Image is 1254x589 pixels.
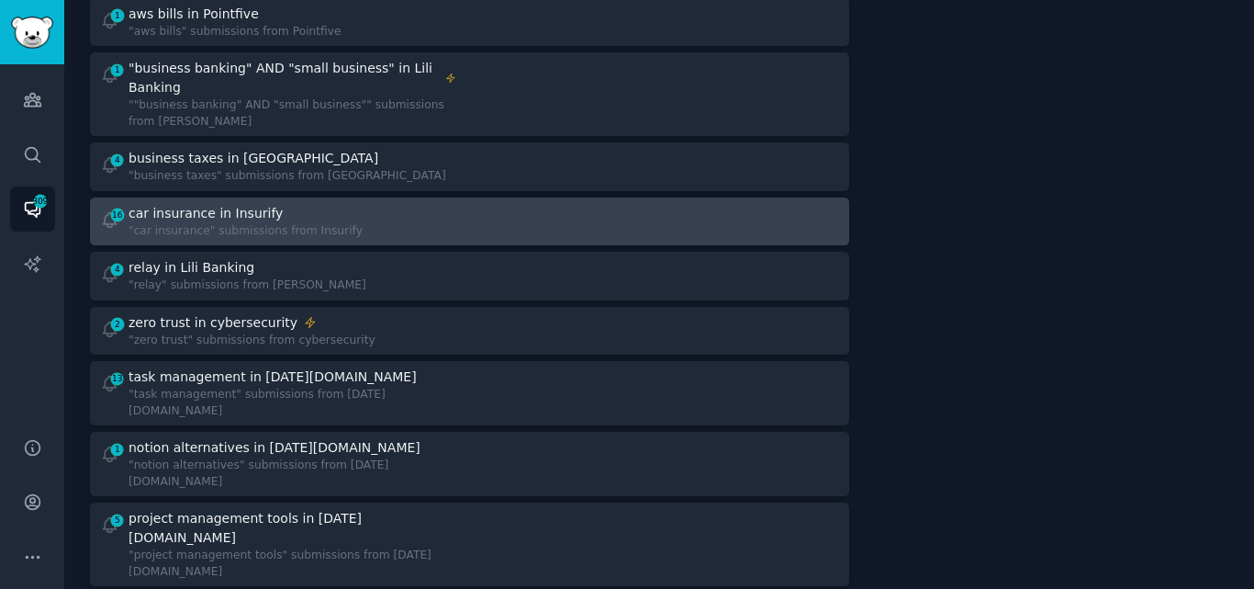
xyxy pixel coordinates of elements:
span: 309 [32,195,49,208]
img: GummySearch logo [11,17,53,49]
a: 2zero trust in cybersecurity"zero trust" submissions from cybersecurity [90,307,849,356]
span: 13 [109,372,126,385]
div: task management in [DATE][DOMAIN_NAME] [129,368,417,387]
a: 13task management in [DATE][DOMAIN_NAME]"task management" submissions from [DATE][DOMAIN_NAME] [90,361,849,425]
div: "project management tools" submissions from [DATE][DOMAIN_NAME] [129,548,456,580]
div: relay in Lili Banking [129,258,254,278]
span: 2 [109,318,126,331]
div: "zero trust" submissions from cybersecurity [129,333,375,349]
span: 4 [109,263,126,276]
span: 1 [109,63,126,76]
span: 4 [109,153,126,166]
div: "business banking" AND "small business" in Lili Banking [129,59,439,97]
div: business taxes in [GEOGRAPHIC_DATA] [129,149,378,168]
span: 16 [109,209,126,221]
div: "notion alternatives" submissions from [DATE][DOMAIN_NAME] [129,458,456,490]
a: 5project management tools in [DATE][DOMAIN_NAME]"project management tools" submissions from [DATE... [90,503,849,586]
a: 4business taxes in [GEOGRAPHIC_DATA]"business taxes" submissions from [GEOGRAPHIC_DATA] [90,142,849,191]
a: 16car insurance in Insurify"car insurance" submissions from Insurify [90,198,849,246]
a: 1notion alternatives in [DATE][DOMAIN_NAME]"notion alternatives" submissions from [DATE][DOMAIN_N... [90,432,849,496]
div: "aws bills" submissions from Pointfive [129,24,341,40]
div: "car insurance" submissions from Insurify [129,223,363,240]
div: zero trust in cybersecurity [129,313,297,333]
span: 5 [109,514,126,527]
div: "task management" submissions from [DATE][DOMAIN_NAME] [129,387,456,419]
span: 1 [109,443,126,456]
div: project management tools in [DATE][DOMAIN_NAME] [129,509,453,548]
a: 4relay in Lili Banking"relay" submissions from [PERSON_NAME] [90,252,849,300]
span: 1 [109,9,126,22]
div: notion alternatives in [DATE][DOMAIN_NAME] [129,438,420,458]
div: ""business banking" AND "small business"" submissions from [PERSON_NAME] [129,97,456,130]
div: "business taxes" submissions from [GEOGRAPHIC_DATA] [129,168,446,185]
div: aws bills in Pointfive [129,5,259,24]
div: "relay" submissions from [PERSON_NAME] [129,278,366,294]
a: 1"business banking" AND "small business" in Lili Banking""business banking" AND "small business""... [90,52,849,136]
a: 309 [10,187,55,232]
div: car insurance in Insurify [129,204,283,223]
